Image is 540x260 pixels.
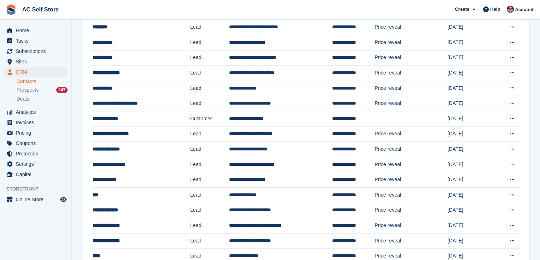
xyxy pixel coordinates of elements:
[190,81,229,96] td: Lead
[190,157,229,172] td: Lead
[4,25,68,35] a: menu
[375,188,448,203] td: Price reveal
[190,66,229,81] td: Lead
[16,46,59,56] span: Subscriptions
[4,159,68,169] a: menu
[19,4,62,15] a: AC Self Store
[190,126,229,142] td: Lead
[4,169,68,179] a: menu
[447,157,494,172] td: [DATE]
[56,87,68,93] div: 247
[4,46,68,56] a: menu
[16,87,39,93] span: Prospects
[455,6,469,13] span: Create
[190,203,229,218] td: Lead
[447,50,494,66] td: [DATE]
[4,57,68,67] a: menu
[6,4,16,15] img: stora-icon-8386f47178a22dfd0bd8f6a31ec36ba5ce8667c1dd55bd0f319d3a0aa187defe.svg
[375,20,448,35] td: Price reveal
[16,138,59,148] span: Coupons
[447,142,494,157] td: [DATE]
[375,203,448,218] td: Price reveal
[447,126,494,142] td: [DATE]
[6,186,71,193] span: Storefront
[375,35,448,50] td: Price reveal
[490,6,500,13] span: Help
[447,111,494,127] td: [DATE]
[4,107,68,117] a: menu
[375,218,448,233] td: Price reveal
[447,218,494,233] td: [DATE]
[59,195,68,204] a: Preview store
[4,128,68,138] a: menu
[190,111,229,127] td: Customer
[447,35,494,50] td: [DATE]
[16,95,68,103] a: Deals
[16,36,59,46] span: Tasks
[447,81,494,96] td: [DATE]
[447,96,494,111] td: [DATE]
[4,194,68,204] a: menu
[375,50,448,66] td: Price reveal
[190,218,229,233] td: Lead
[375,96,448,111] td: Price reveal
[16,117,59,127] span: Invoices
[4,138,68,148] a: menu
[16,159,59,169] span: Settings
[375,66,448,81] td: Price reveal
[375,157,448,172] td: Price reveal
[16,86,68,94] a: Prospects 247
[4,67,68,77] a: menu
[190,20,229,35] td: Lead
[190,188,229,203] td: Lead
[190,35,229,50] td: Lead
[16,57,59,67] span: Sites
[190,172,229,188] td: Lead
[16,194,59,204] span: Online Store
[507,6,514,13] img: Ted Cox
[190,142,229,157] td: Lead
[447,203,494,218] td: [DATE]
[375,172,448,188] td: Price reveal
[447,66,494,81] td: [DATE]
[16,96,29,102] span: Deals
[4,117,68,127] a: menu
[16,128,59,138] span: Pricing
[447,188,494,203] td: [DATE]
[375,81,448,96] td: Price reveal
[190,50,229,66] td: Lead
[190,233,229,249] td: Lead
[16,107,59,117] span: Analytics
[190,96,229,111] td: Lead
[447,233,494,249] td: [DATE]
[375,233,448,249] td: Price reveal
[375,126,448,142] td: Price reveal
[16,149,59,159] span: Protection
[4,149,68,159] a: menu
[515,6,534,13] span: Account
[4,36,68,46] a: menu
[16,67,59,77] span: CRM
[16,25,59,35] span: Home
[375,142,448,157] td: Price reveal
[16,169,59,179] span: Capital
[447,20,494,35] td: [DATE]
[447,172,494,188] td: [DATE]
[16,78,68,85] a: Contacts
